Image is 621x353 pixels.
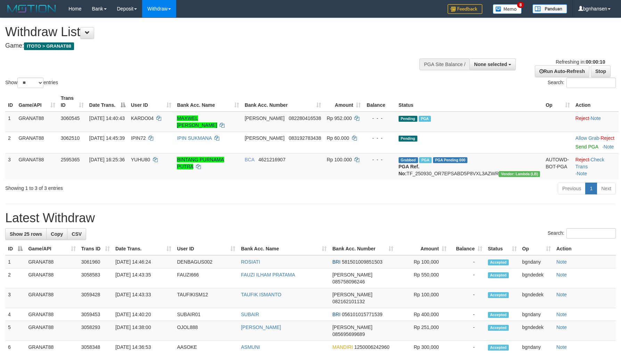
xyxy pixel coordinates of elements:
th: Game/API: activate to sort column ascending [16,92,58,112]
td: 1 [5,255,25,268]
img: Feedback.jpg [448,4,482,14]
span: YUHU80 [131,157,150,162]
td: · · [573,153,619,180]
td: Rp 400,000 [396,308,449,321]
span: BRI [332,312,340,317]
img: MOTION_logo.png [5,3,58,14]
th: Op: activate to sort column ascending [520,242,554,255]
a: FAUZI ILHAM PRATAMA [241,272,295,278]
a: 1 [585,183,597,194]
a: Allow Grab [575,135,599,141]
td: SUBAIR01 [174,308,238,321]
a: Note [556,324,567,330]
td: 3 [5,288,25,308]
a: Note [604,144,614,150]
th: User ID: activate to sort column ascending [128,92,174,112]
td: Rp 100,000 [396,255,449,268]
strong: 00:00:10 [586,59,605,65]
td: GRANAT88 [25,308,78,321]
th: Amount: activate to sort column ascending [396,242,449,255]
span: [PERSON_NAME] [332,292,372,297]
span: MANDIRI [332,344,353,350]
label: Search: [548,228,616,239]
th: Game/API: activate to sort column ascending [25,242,78,255]
th: Amount: activate to sort column ascending [324,92,363,112]
td: bgndedek [520,321,554,341]
span: [PERSON_NAME] [332,272,372,278]
span: Accepted [488,272,509,278]
a: Stop [591,65,611,77]
td: · [573,112,619,132]
div: Showing 1 to 3 of 3 entries [5,182,254,192]
span: Marked by bgndany [419,157,431,163]
a: TAUFIK ISMANTO [241,292,281,297]
td: OJOL888 [174,321,238,341]
a: SUBAIR [241,312,259,317]
a: Note [577,171,587,176]
a: Reject [575,115,589,121]
td: [DATE] 14:46:24 [113,255,174,268]
a: Reject [600,135,614,141]
span: Copy 083192783438 to clipboard [289,135,321,141]
td: - [449,321,485,341]
label: Show entries [5,78,58,88]
span: Marked by bgndedek [419,116,431,122]
a: Note [556,292,567,297]
span: [PERSON_NAME] [245,115,285,121]
td: 3 [5,153,16,180]
span: BCA [245,157,254,162]
th: Date Trans.: activate to sort column ascending [113,242,174,255]
div: - - - [366,156,393,163]
a: Show 25 rows [5,228,47,240]
th: Bank Acc. Number: activate to sort column ascending [329,242,396,255]
span: Accepted [488,292,509,298]
a: Next [597,183,616,194]
td: bgndedek [520,268,554,288]
th: Balance [363,92,395,112]
span: None selected [474,62,507,67]
span: [PERSON_NAME] [332,324,372,330]
span: Copy 085758096246 to clipboard [332,279,365,284]
span: CSV [72,231,82,237]
span: Show 25 rows [10,231,42,237]
div: PGA Site Balance / [419,58,469,70]
td: [DATE] 14:38:00 [113,321,174,341]
td: 2 [5,131,16,153]
a: [PERSON_NAME] [241,324,281,330]
span: ITOTO > GRANAT88 [24,42,74,50]
td: Rp 100,000 [396,288,449,308]
a: Note [556,344,567,350]
td: GRANAT88 [16,112,58,132]
img: panduan.png [532,4,567,14]
th: Status: activate to sort column ascending [485,242,520,255]
span: PGA Pending [433,157,468,163]
a: Check Trans [575,157,604,169]
div: - - - [366,135,393,142]
span: Copy [51,231,63,237]
input: Search: [566,228,616,239]
input: Search: [566,78,616,88]
td: GRANAT88 [25,321,78,341]
a: CSV [67,228,86,240]
span: Copy 581501009851503 to clipboard [342,259,383,265]
th: Op: activate to sort column ascending [543,92,573,112]
td: TF_250930_OR7EPSABD5P8VXL3AZWR [396,153,543,180]
td: DENBAGUS002 [174,255,238,268]
th: Trans ID: activate to sort column ascending [58,92,87,112]
span: Accepted [488,312,509,318]
span: [DATE] 14:45:39 [89,135,125,141]
span: Pending [399,116,417,122]
th: Action [554,242,616,255]
span: Copy 4621216907 to clipboard [259,157,286,162]
td: GRANAT88 [16,153,58,180]
th: Bank Acc. Name: activate to sort column ascending [238,242,329,255]
th: Status [396,92,543,112]
th: Trans ID: activate to sort column ascending [79,242,113,255]
td: - [449,268,485,288]
span: 2595365 [61,157,80,162]
span: KARDO04 [131,115,154,121]
span: 3062510 [61,135,80,141]
span: Grabbed [399,157,418,163]
a: Note [556,259,567,265]
span: Copy 1250006242960 to clipboard [354,344,390,350]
